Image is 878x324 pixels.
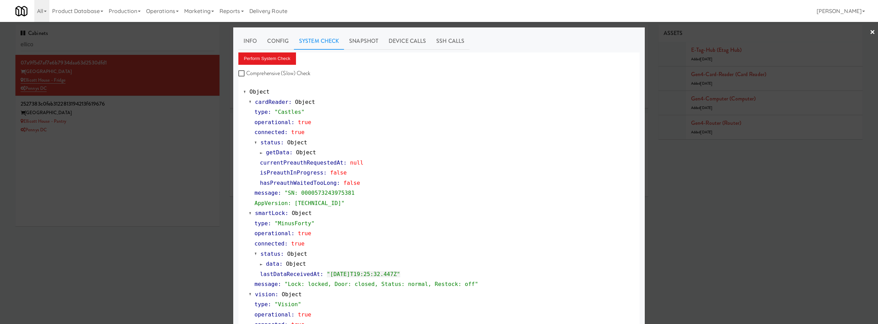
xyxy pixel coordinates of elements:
span: "MinusForty" [274,220,315,227]
span: true [298,119,311,125]
span: "SN: 0000573243975381 AppVersion: [TECHNICAL_ID]" [254,190,355,206]
span: Object [287,139,307,146]
span: : [278,281,281,287]
span: : [285,210,288,216]
a: System Check [294,33,344,50]
span: : [323,169,327,176]
span: : [278,190,281,196]
a: SSH Calls [431,33,470,50]
span: "[DATE]T19:25:32.447Z" [327,271,400,277]
span: Object [295,99,315,105]
span: Object [250,88,270,95]
span: : [268,109,271,115]
span: : [281,139,284,146]
a: Info [238,33,262,50]
span: false [330,169,347,176]
span: "Lock: locked, Door: closed, Status: normal, Restock: off" [285,281,478,287]
span: message [254,281,278,287]
a: Snapshot [344,33,383,50]
span: : [268,301,271,308]
span: type [254,109,268,115]
span: "Vision" [274,301,301,308]
span: message [254,190,278,196]
span: false [343,180,360,186]
span: "Castles" [274,109,305,115]
span: : [279,261,283,267]
span: : [288,99,292,105]
span: : [281,251,284,257]
span: operational [254,311,291,318]
span: data [266,261,280,267]
span: hasPreauthWaitedTooLong [260,180,337,186]
span: connected [254,240,285,247]
span: status [261,251,281,257]
span: : [285,129,288,135]
span: : [291,311,295,318]
a: × [870,22,875,43]
img: Micromart [15,5,27,17]
span: true [291,240,305,247]
a: Device Calls [383,33,431,50]
label: Comprehensive (Slow) Check [238,68,311,79]
span: : [320,271,323,277]
span: null [350,159,364,166]
a: Config [262,33,294,50]
span: : [268,220,271,227]
span: : [275,291,278,298]
input: Comprehensive (Slow) Check [238,71,246,76]
span: Object [296,149,316,156]
span: lastDataReceivedAt [260,271,320,277]
span: Object [292,210,312,216]
span: : [289,149,293,156]
span: connected [254,129,285,135]
span: true [298,311,311,318]
span: Object [287,251,307,257]
span: operational [254,230,291,237]
span: getData [266,149,289,156]
span: Object [286,261,306,267]
span: isPreauthInProgress [260,169,323,176]
span: cardReader [255,99,288,105]
span: type [254,220,268,227]
span: true [298,230,311,237]
button: Perform System Check [238,52,296,65]
span: vision [255,291,275,298]
span: status [261,139,281,146]
span: : [291,230,295,237]
span: type [254,301,268,308]
span: : [337,180,340,186]
span: smartLock [255,210,285,216]
span: : [291,119,295,125]
span: : [285,240,288,247]
span: currentPreauthRequestedAt [260,159,343,166]
span: true [291,129,305,135]
span: : [343,159,347,166]
span: Object [282,291,301,298]
span: operational [254,119,291,125]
